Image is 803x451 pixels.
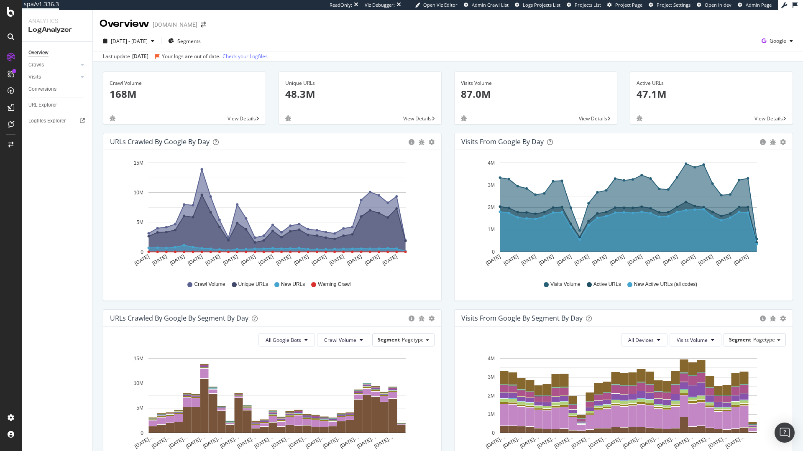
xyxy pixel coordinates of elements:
text: 3M [488,182,495,188]
button: Google [758,34,796,48]
div: circle-info [760,316,766,321]
a: URL Explorer [28,101,87,110]
div: bug [419,316,425,321]
p: 87.0M [461,87,611,101]
div: gear [429,139,435,145]
div: Your logs are out of date. [162,53,220,60]
button: Crawl Volume [317,333,370,347]
span: View Details [754,115,783,122]
div: gear [780,139,786,145]
div: bug [770,316,776,321]
span: Open Viz Editor [423,2,458,8]
span: Warning Crawl [318,281,350,288]
button: All Devices [621,333,667,347]
text: [DATE] [169,253,186,266]
span: Visits Volume [677,336,708,344]
text: [DATE] [698,253,714,266]
text: [DATE] [715,253,732,266]
button: Segments [165,34,204,48]
text: [DATE] [503,253,519,266]
a: Conversions [28,85,87,94]
a: Projects List [567,2,601,8]
text: 1M [488,411,495,417]
text: [DATE] [187,253,203,266]
div: Visits [28,73,41,82]
text: [DATE] [680,253,696,266]
div: A chart. [461,353,783,450]
a: Check your Logfiles [222,53,268,60]
span: Crawl Volume [324,336,356,344]
a: Admin Page [738,2,772,8]
text: [DATE] [591,253,608,266]
text: [DATE] [662,253,679,266]
text: [DATE] [346,253,363,266]
span: Unique URLs [238,281,268,288]
text: 10M [134,380,143,386]
text: [DATE] [258,253,274,266]
span: Project Page [615,2,642,8]
text: [DATE] [627,253,643,266]
button: [DATE] - [DATE] [100,34,158,48]
div: URLs Crawled by Google by day [110,138,210,146]
div: bug [461,115,467,121]
a: Open in dev [697,2,731,8]
span: All Devices [628,336,654,344]
div: Active URLs [637,79,786,87]
text: 1M [488,227,495,233]
text: 15M [134,356,143,362]
div: circle-info [760,139,766,145]
div: bug [110,115,115,121]
text: [DATE] [311,253,327,266]
span: Projects List [575,2,601,8]
div: gear [429,316,435,321]
div: bug [770,139,776,145]
span: Crawl Volume [194,281,225,288]
text: [DATE] [733,253,749,266]
div: gear [780,316,786,321]
a: Logfiles Explorer [28,117,87,125]
span: View Details [228,115,256,122]
span: Active URLs [593,281,621,288]
a: Crawls [28,61,78,69]
text: [DATE] [275,253,292,266]
text: [DATE] [240,253,256,266]
div: bug [285,115,291,121]
text: [DATE] [293,253,309,266]
a: Overview [28,48,87,57]
text: 5M [136,219,143,225]
text: 0 [492,430,495,436]
text: [DATE] [538,253,555,266]
p: 47.1M [637,87,786,101]
text: 15M [134,160,143,166]
div: [DATE] [132,53,148,60]
span: All Google Bots [266,336,301,344]
span: Pagetype [402,336,424,343]
text: [DATE] [205,253,221,266]
text: [DATE] [222,253,239,266]
div: Crawl Volume [110,79,259,87]
div: Overview [28,48,49,57]
text: 4M [488,160,495,166]
text: 0 [141,430,143,436]
svg: A chart. [461,157,783,273]
div: Visits Volume [461,79,611,87]
div: Viz Debugger: [365,2,395,8]
p: 48.3M [285,87,435,101]
div: [DOMAIN_NAME] [153,20,197,29]
span: Admin Page [746,2,772,8]
div: Analytics [28,17,86,25]
a: Admin Crawl List [464,2,509,8]
svg: A chart. [110,353,432,450]
span: Logs Projects List [523,2,560,8]
div: Unique URLs [285,79,435,87]
span: Google [770,37,786,44]
span: View Details [403,115,432,122]
span: New URLs [281,281,305,288]
span: Open in dev [705,2,731,8]
svg: A chart. [110,157,432,273]
div: Logfiles Explorer [28,117,66,125]
a: Open Viz Editor [415,2,458,8]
